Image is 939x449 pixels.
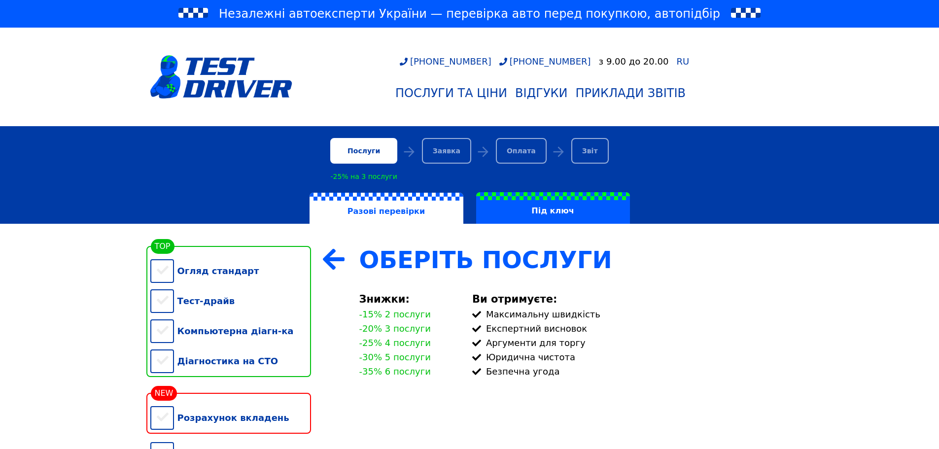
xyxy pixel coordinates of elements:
[150,316,311,346] div: Компьютерна діагн-ка
[359,366,431,377] div: -35% 6 послуги
[400,56,491,67] a: [PHONE_NUMBER]
[571,138,609,164] div: Звіт
[359,352,431,362] div: -30% 5 послуги
[599,56,669,67] div: з 9.00 до 20.00
[472,366,789,377] div: Безпечна угода
[676,57,689,66] a: RU
[359,246,789,274] div: Оберіть Послуги
[496,138,547,164] div: Оплата
[219,6,720,22] span: Незалежні автоексперти України — перевірка авто перед покупкою, автопідбір
[472,309,789,319] div: Максимальну швидкість
[395,86,507,100] div: Послуги та Ціни
[476,192,630,224] label: Під ключ
[150,286,311,316] div: Тест-драйв
[391,82,511,104] a: Послуги та Ціни
[472,293,789,305] div: Ви отримуєте:
[472,338,789,348] div: Аргументи для торгу
[310,193,463,224] label: Разові перевірки
[472,323,789,334] div: Експертний висновок
[472,352,789,362] div: Юридична чистота
[470,192,636,224] a: Під ключ
[422,138,471,164] div: Заявка
[676,56,689,67] span: RU
[150,32,292,122] a: logotype@3x
[359,309,431,319] div: -15% 2 послуги
[150,55,292,99] img: logotype@3x
[499,56,591,67] a: [PHONE_NUMBER]
[330,138,397,164] div: Послуги
[511,82,572,104] a: Відгуки
[359,323,431,334] div: -20% 3 послуги
[576,86,686,100] div: Приклади звітів
[359,293,460,305] div: Знижки:
[572,82,690,104] a: Приклади звітів
[359,338,431,348] div: -25% 4 послуги
[150,256,311,286] div: Огляд стандарт
[515,86,568,100] div: Відгуки
[150,346,311,376] div: Діагностика на СТО
[150,403,311,433] div: Розрахунок вкладень
[330,173,397,180] div: -25% на 3 послуги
